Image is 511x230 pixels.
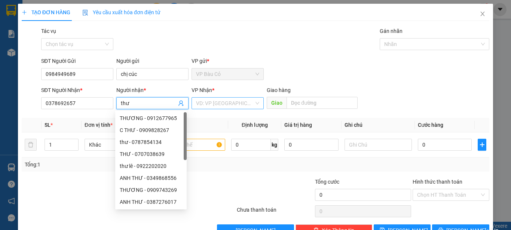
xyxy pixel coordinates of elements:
[45,122,51,128] span: SL
[6,24,67,35] div: 0988066276
[6,7,18,15] span: Gửi:
[315,179,339,185] span: Tổng cước
[192,87,212,93] span: VP Nhận
[25,139,37,151] button: delete
[115,148,187,160] div: THƯ - 0707038639
[6,15,67,24] div: chú thảo
[478,142,486,148] span: plus
[25,160,198,169] div: Tổng: 1
[120,138,182,146] div: thư - 0787854134
[6,39,68,48] div: 30.000
[478,139,486,151] button: plus
[82,9,160,15] span: Yêu cầu xuất hóa đơn điện tử
[115,136,187,148] div: thư - 0787854134
[413,179,462,185] label: Hình thức thanh toán
[72,24,133,35] div: 0908377409
[287,97,358,109] input: Dọc đường
[242,122,268,128] span: Định lượng
[120,126,182,134] div: C THƯ - 0909828267
[41,86,113,94] div: SĐT Người Nhận
[41,28,56,34] label: Tác vụ
[41,57,113,65] div: SĐT Người Gửi
[115,172,187,184] div: ANH THƯ - 0349868556
[6,6,67,15] div: VP Bàu Cỏ
[72,52,82,62] span: SL
[192,57,264,65] div: VP gửi
[267,87,291,93] span: Giao hàng
[267,97,287,109] span: Giao
[120,174,182,182] div: ANH THƯ - 0349868556
[6,40,17,48] span: CR :
[342,118,415,132] th: Ghi chú
[418,122,443,128] span: Cước hàng
[115,196,187,208] div: ANH THƯ - 0387276017
[120,114,182,122] div: THƯƠNG - 0912677965
[115,124,187,136] div: C THƯ - 0909828267
[158,139,225,151] input: VD: Bàn, Ghế
[196,68,259,80] span: VP Bàu Cỏ
[236,206,314,219] div: Chưa thanh toán
[115,160,187,172] div: thư lê - 0922202020
[345,139,412,151] input: Ghi Chú
[480,11,486,17] span: close
[120,162,182,170] div: thư lê - 0922202020
[22,9,70,15] span: TẠO ĐƠN HÀNG
[380,28,403,34] label: Gán nhãn
[116,57,189,65] div: Người gửi
[115,112,187,124] div: THƯƠNG - 0912677965
[115,184,187,196] div: THƯƠNG - 0909743269
[89,139,147,150] span: Khác
[120,150,182,158] div: THƯ - 0707038639
[85,122,113,128] span: Đơn vị tính
[120,186,182,194] div: THƯƠNG - 0909743269
[178,100,184,106] span: user-add
[284,122,312,128] span: Giá trị hàng
[6,53,133,62] div: Tên hàng: thùng ( : 1 )
[472,4,493,25] button: Close
[72,7,90,15] span: Nhận:
[22,10,27,15] span: plus
[284,139,338,151] input: 0
[72,6,133,15] div: An Sương
[116,86,189,94] div: Người nhận
[72,15,133,24] div: sơn
[120,198,182,206] div: ANH THƯ - 0387276017
[82,10,88,16] img: icon
[271,139,278,151] span: kg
